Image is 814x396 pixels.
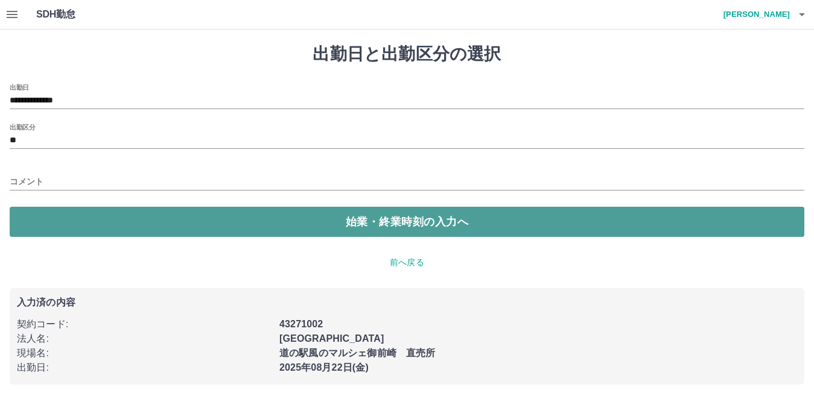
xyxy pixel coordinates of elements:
[17,360,272,375] p: 出勤日 :
[10,256,804,269] p: 前へ戻る
[10,44,804,64] h1: 出勤日と出勤区分の選択
[10,122,35,131] label: 出勤区分
[17,346,272,360] p: 現場名 :
[279,362,369,372] b: 2025年08月22日(金)
[17,317,272,332] p: 契約コード :
[17,298,797,307] p: 入力済の内容
[279,333,384,344] b: [GEOGRAPHIC_DATA]
[279,348,435,358] b: 道の駅風のマルシェ御前崎 直売所
[10,83,29,92] label: 出勤日
[17,332,272,346] p: 法人名 :
[279,319,323,329] b: 43271002
[10,207,804,237] button: 始業・終業時刻の入力へ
